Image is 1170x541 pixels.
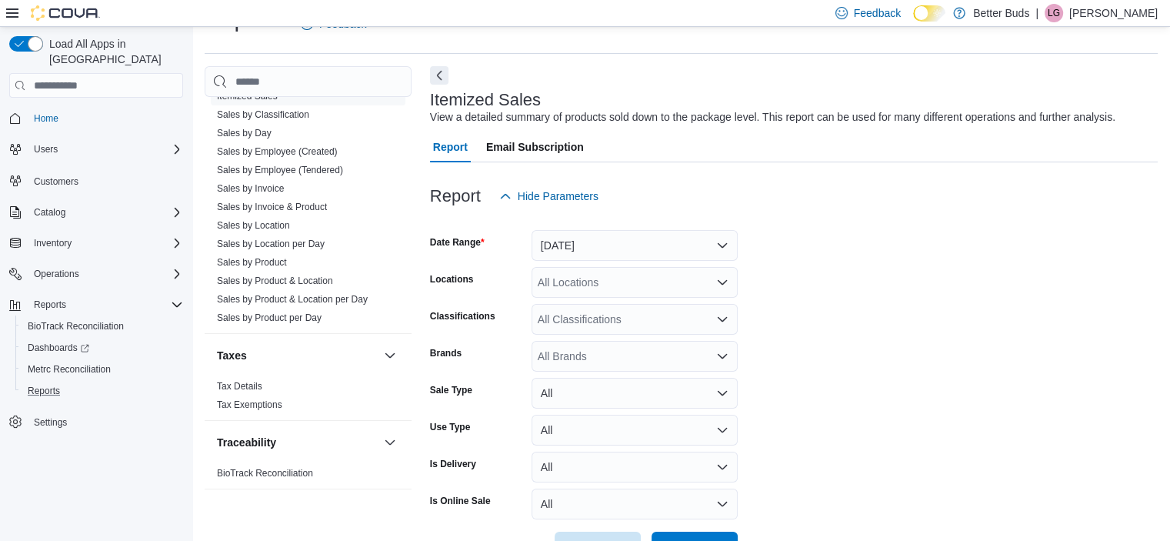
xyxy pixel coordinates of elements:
button: BioTrack Reconciliation [15,316,189,337]
span: Sales by Employee (Created) [217,145,338,158]
div: Lupe Gutierrez [1045,4,1063,22]
h3: Itemized Sales [430,91,541,109]
label: Date Range [430,236,485,249]
button: Settings [3,411,189,433]
button: Inventory [3,232,189,254]
label: Sale Type [430,384,472,396]
label: Is Online Sale [430,495,491,507]
h3: Report [430,187,481,205]
button: Open list of options [716,350,728,362]
h3: Taxes [217,348,247,363]
a: BioTrack Reconciliation [22,317,130,336]
a: Tax Details [217,381,262,392]
button: Customers [3,169,189,192]
span: Users [28,140,183,159]
span: Sales by Product [217,256,287,269]
span: Sales by Product & Location [217,275,333,287]
span: Reports [28,296,183,314]
span: Users [34,143,58,155]
nav: Complex example [9,101,183,473]
span: LG [1048,4,1060,22]
span: Customers [34,175,78,188]
button: Hide Parameters [493,181,605,212]
label: Is Delivery [430,458,476,470]
span: Catalog [34,206,65,219]
span: Customers [28,171,183,190]
button: Reports [15,380,189,402]
span: Sales by Location [217,219,290,232]
a: Dashboards [22,339,95,357]
button: Operations [28,265,85,283]
a: Reports [22,382,66,400]
span: Sales by Location per Day [217,238,325,250]
span: Reports [28,385,60,397]
label: Use Type [430,421,470,433]
a: Home [28,109,65,128]
a: Settings [28,413,73,432]
span: Feedback [854,5,901,21]
a: Sales by Day [217,128,272,139]
span: Inventory [34,237,72,249]
button: Users [3,139,189,160]
button: All [532,378,738,409]
button: Taxes [217,348,378,363]
span: Sales by Invoice [217,182,284,195]
button: Catalog [28,203,72,222]
span: Settings [34,416,67,429]
a: Sales by Invoice [217,183,284,194]
button: Open list of options [716,276,728,289]
button: Users [28,140,64,159]
img: Cova [31,5,100,21]
a: Sales by Invoice & Product [217,202,327,212]
span: Load All Apps in [GEOGRAPHIC_DATA] [43,36,183,67]
input: Dark Mode [913,5,945,22]
a: Sales by Product [217,257,287,268]
a: Sales by Employee (Created) [217,146,338,157]
a: Sales by Product & Location per Day [217,294,368,305]
a: Sales by Classification [217,109,309,120]
span: Home [28,109,183,128]
div: Traceability [205,464,412,489]
button: All [532,452,738,483]
span: Email Subscription [486,132,584,162]
button: Traceability [217,435,378,450]
span: Catalog [28,203,183,222]
span: Hide Parameters [518,189,598,204]
button: Traceability [381,433,399,452]
div: View a detailed summary of products sold down to the package level. This report can be used for m... [430,109,1115,125]
a: Sales by Location [217,220,290,231]
button: All [532,415,738,446]
h3: Traceability [217,435,276,450]
button: All [532,489,738,519]
span: Sales by Product & Location per Day [217,293,368,306]
span: Reports [34,299,66,311]
button: Operations [3,263,189,285]
button: Metrc Reconciliation [15,359,189,380]
span: Dashboards [22,339,183,357]
div: Taxes [205,377,412,420]
a: Customers [28,172,85,191]
label: Classifications [430,310,495,322]
a: BioTrack Reconciliation [217,468,313,479]
span: Metrc Reconciliation [28,363,111,376]
span: Sales by Product per Day [217,312,322,324]
a: Metrc Reconciliation [22,360,117,379]
span: Tax Exemptions [217,399,282,411]
span: BioTrack Reconciliation [217,467,313,479]
span: Sales by Day [217,127,272,139]
span: Metrc Reconciliation [22,360,183,379]
span: Sales by Employee (Tendered) [217,164,343,176]
span: Reports [22,382,183,400]
a: Sales by Product per Day [217,312,322,323]
button: Catalog [3,202,189,223]
span: Home [34,112,58,125]
p: [PERSON_NAME] [1069,4,1158,22]
span: BioTrack Reconciliation [22,317,183,336]
span: Inventory [28,234,183,252]
p: | [1035,4,1038,22]
a: Sales by Employee (Tendered) [217,165,343,175]
label: Locations [430,273,474,286]
a: Sales by Product & Location [217,276,333,286]
span: BioTrack Reconciliation [28,320,124,332]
